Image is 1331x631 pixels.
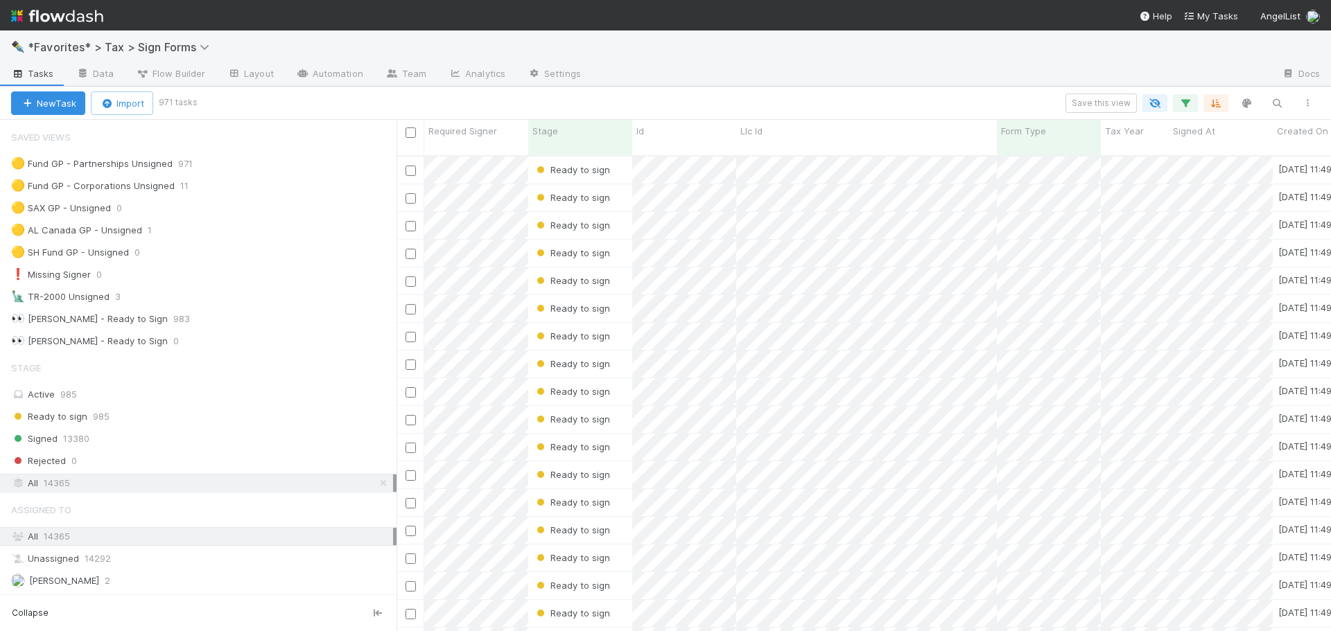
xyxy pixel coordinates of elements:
[534,384,610,398] div: Ready to sign
[44,474,70,492] span: 14365
[11,452,66,470] span: Rejected
[406,443,416,453] input: Toggle Row Selected
[1306,10,1320,24] img: avatar_37569647-1c78-4889-accf-88c08d42a236.png
[11,199,111,217] div: SAX GP - Unsigned
[406,553,416,564] input: Toggle Row Selected
[534,275,610,286] span: Ready to sign
[125,64,216,86] a: Flow Builder
[11,244,129,261] div: SH Fund GP - Unsigned
[534,414,610,425] span: Ready to sign
[65,64,125,86] a: Data
[11,268,25,280] span: ❗
[740,124,763,138] span: Llc Id
[93,408,110,425] span: 985
[11,202,25,213] span: 🟡
[406,276,416,287] input: Toggle Row Selected
[1183,9,1238,23] a: My Tasks
[11,332,168,350] div: [PERSON_NAME] - Ready to Sign
[534,606,610,620] div: Ready to sign
[534,329,610,343] div: Ready to sign
[406,332,416,342] input: Toggle Row Selected
[636,124,644,138] span: Id
[96,266,116,283] span: 0
[11,310,168,328] div: [PERSON_NAME] - Ready to Sign
[428,124,497,138] span: Required Signer
[406,193,416,204] input: Toggle Row Selected
[1183,10,1238,21] span: My Tasks
[532,124,558,138] span: Stage
[11,123,71,151] span: Saved Views
[534,190,610,204] div: Ready to sign
[1065,94,1137,113] button: Save this view
[44,531,70,542] span: 14365
[91,91,153,115] button: Import
[173,310,204,328] span: 983
[534,552,610,563] span: Ready to sign
[178,155,207,172] span: 971
[136,66,205,80] span: Flow Builder
[11,354,41,382] span: Stage
[1277,124,1328,138] span: Created On
[437,64,516,86] a: Analytics
[406,387,416,398] input: Toggle Row Selected
[180,177,202,195] span: 11
[11,430,58,447] span: Signed
[406,221,416,231] input: Toggle Row Selected
[71,452,77,470] span: 0
[516,64,592,86] a: Settings
[406,470,416,481] input: Toggle Row Selected
[534,163,610,177] div: Ready to sign
[1105,124,1144,138] span: Tax Year
[11,335,25,346] span: 👀
[1001,124,1046,138] span: Form Type
[11,41,25,53] span: ✒️
[11,179,25,191] span: 🟡
[11,222,142,239] div: AL Canada GP - Unsigned
[534,551,610,565] div: Ready to sign
[116,199,136,217] span: 0
[406,415,416,425] input: Toggle Row Selected
[173,332,193,350] span: 0
[534,441,610,452] span: Ready to sign
[534,220,610,231] span: Ready to sign
[534,524,610,535] span: Ready to sign
[534,523,610,537] div: Ready to sign
[534,164,610,175] span: Ready to sign
[11,224,25,235] span: 🟡
[85,550,111,567] span: 14292
[11,155,173,172] div: Fund GP - Partnerships Unsigned
[11,386,393,403] div: Active
[534,357,610,371] div: Ready to sign
[11,157,25,169] span: 🟡
[534,274,610,287] div: Ready to sign
[11,91,85,115] button: NewTask
[534,607,610,619] span: Ready to sign
[159,96,198,109] small: 971 tasks
[406,249,416,259] input: Toggle Row Selected
[11,408,87,425] span: Ready to sign
[534,497,610,508] span: Ready to sign
[63,430,89,447] span: 13380
[11,290,25,302] span: 🗽
[1173,124,1215,138] span: Signed At
[11,246,25,258] span: 🟡
[406,304,416,314] input: Toggle Row Selected
[534,246,610,260] div: Ready to sign
[134,244,154,261] span: 0
[11,288,110,305] div: TR-2000 Unsigned
[534,247,610,258] span: Ready to sign
[534,303,610,314] span: Ready to sign
[1260,10,1300,21] span: AngelList
[534,301,610,315] div: Ready to sign
[11,528,393,545] div: All
[406,127,416,138] input: Toggle All Rows Selected
[60,389,77,400] span: 985
[406,609,416,619] input: Toggle Row Selected
[1271,64,1331,86] a: Docs
[534,440,610,454] div: Ready to sign
[534,358,610,369] span: Ready to sign
[406,359,416,370] input: Toggle Row Selected
[534,412,610,426] div: Ready to sign
[406,166,416,176] input: Toggle Row Selected
[534,386,610,397] span: Ready to sign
